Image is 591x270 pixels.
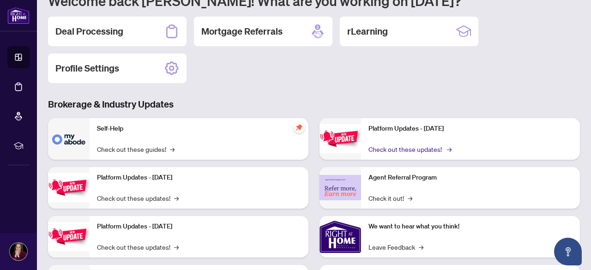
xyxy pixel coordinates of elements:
[419,242,423,252] span: →
[55,25,123,38] h2: Deal Processing
[408,193,412,203] span: →
[48,98,580,111] h3: Brokerage & Industry Updates
[174,242,179,252] span: →
[368,222,573,232] p: We want to hear what you think!
[368,124,573,134] p: Platform Updates - [DATE]
[320,216,361,258] img: We want to hear what you think!
[170,144,175,154] span: →
[10,243,27,260] img: Profile Icon
[97,144,175,154] a: Check out these guides!→
[97,173,301,183] p: Platform Updates - [DATE]
[368,173,573,183] p: Agent Referral Program
[97,193,179,203] a: Check out these updates!→
[97,222,301,232] p: Platform Updates - [DATE]
[97,124,301,134] p: Self-Help
[368,144,450,154] a: Check out these updates!→
[7,7,30,24] img: logo
[55,62,119,75] h2: Profile Settings
[447,144,452,154] span: →
[48,173,90,202] img: Platform Updates - September 16, 2025
[368,242,423,252] a: Leave Feedback→
[320,175,361,200] img: Agent Referral Program
[368,193,412,203] a: Check it out!→
[174,193,179,203] span: →
[48,118,90,160] img: Self-Help
[201,25,283,38] h2: Mortgage Referrals
[347,25,388,38] h2: rLearning
[294,122,305,133] span: pushpin
[97,242,179,252] a: Check out these updates!→
[48,222,90,251] img: Platform Updates - July 21, 2025
[554,238,582,265] button: Open asap
[320,124,361,153] img: Platform Updates - June 23, 2025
